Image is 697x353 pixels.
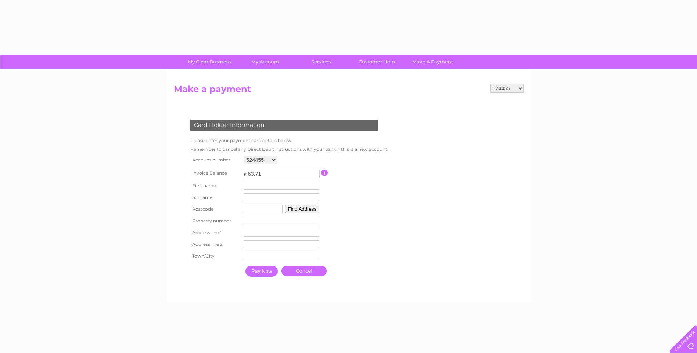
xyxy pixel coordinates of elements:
th: Invoice Balance [188,166,242,180]
th: Property number [188,215,242,227]
a: My Clear Business [179,55,240,69]
a: Make A Payment [402,55,463,69]
a: Customer Help [346,55,407,69]
a: Services [291,55,351,69]
button: Find Address [285,205,320,213]
a: My Account [235,55,295,69]
input: Pay Now [245,266,278,277]
h2: Make a payment [174,84,524,98]
th: Address line 2 [188,239,242,250]
a: Cancel [281,266,327,276]
td: Remember to cancel any Direct Debit instructions with your bank if this is a new account. [188,145,390,154]
th: First name [188,180,242,192]
div: Card Holder Information [190,120,378,131]
th: Account number [188,154,242,166]
th: Address line 1 [188,227,242,239]
th: Surname [188,192,242,203]
td: £ [244,168,247,177]
th: Town/City [188,250,242,262]
input: Information [321,170,328,176]
td: Please enter your payment card details below. [188,136,390,145]
th: Postcode [188,203,242,215]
